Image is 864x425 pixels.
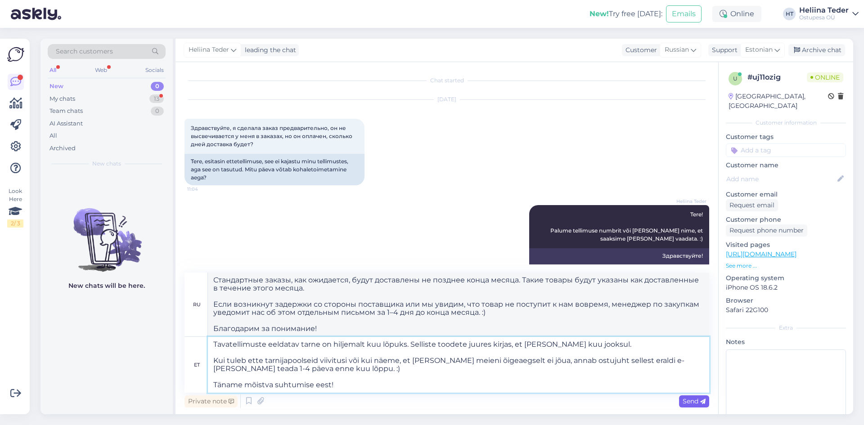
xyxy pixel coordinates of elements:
span: Heliina Teder [189,45,229,55]
p: Visited pages [726,240,846,250]
span: Send [683,397,706,405]
p: Customer email [726,190,846,199]
div: Online [712,6,761,22]
p: Customer name [726,161,846,170]
div: Archived [49,144,76,153]
a: Heliina TederOstupesa OÜ [799,7,859,21]
div: 13 [149,94,164,103]
div: New [49,82,63,91]
span: New chats [92,160,121,168]
p: Customer phone [726,215,846,224]
p: See more ... [726,262,846,270]
div: HT [783,8,796,20]
textarea: Стандартные заказы, как ожидается, будут доставлены не позднее конца месяца. Такие товары будут у... [208,273,709,336]
div: Look Here [7,187,23,228]
div: Tere, esitasin ettetellimuse, see ei kajastu minu tellimustes, aga see on tasutud. Mitu päeva võt... [184,154,364,185]
div: Request phone number [726,224,807,237]
div: 0 [151,82,164,91]
p: Customer tags [726,132,846,142]
span: Heliina Teder [673,198,706,205]
span: Estonian [745,45,773,55]
span: Search customers [56,47,113,56]
div: Socials [144,64,166,76]
div: AI Assistant [49,119,83,128]
div: Private note [184,395,238,407]
div: Request email [726,199,778,211]
div: 0 [151,107,164,116]
textarea: Tavatellimuste eeldatav tarne on hiljemalt kuu lõpuks. Selliste toodete juures kirjas, et [PERSON... [208,337,709,393]
div: 2 / 3 [7,219,23,228]
div: Здравствуйте! Пожалуйста, укажите номер вашего заказа или ваше имя, чтобы мы могли его рассмотрет... [529,248,709,288]
div: Extra [726,324,846,332]
div: Archive chat [788,44,845,56]
div: Web [93,64,109,76]
div: Ostupesa OÜ [799,14,849,21]
div: # uj11ozig [747,72,807,83]
div: [DATE] [184,95,709,103]
p: Operating system [726,273,846,283]
div: Customer [622,45,657,55]
span: Online [807,72,843,82]
img: No chats [40,192,173,273]
button: Emails [666,5,702,22]
p: iPhone OS 18.6.2 [726,283,846,292]
div: leading the chat [241,45,296,55]
p: Safari 22G100 [726,305,846,315]
div: My chats [49,94,75,103]
p: New chats will be here. [68,281,145,291]
span: 11:04 [187,186,221,192]
p: Browser [726,296,846,305]
div: All [49,131,57,140]
a: [URL][DOMAIN_NAME] [726,250,796,258]
div: ru [193,297,201,312]
div: All [48,64,58,76]
div: Chat started [184,76,709,85]
div: Customer information [726,119,846,127]
p: Notes [726,337,846,347]
div: Heliina Teder [799,7,849,14]
b: New! [589,9,609,18]
div: Team chats [49,107,83,116]
div: [GEOGRAPHIC_DATA], [GEOGRAPHIC_DATA] [729,92,828,111]
input: Add a tag [726,143,846,157]
span: Russian [665,45,689,55]
span: u [733,75,738,82]
span: Здравствуйте, я сделала заказ предварительно, он не высвечивается у меня в заказах, но он оплачен... [191,125,354,148]
div: et [194,357,200,372]
img: Askly Logo [7,46,24,63]
div: Support [708,45,738,55]
div: Try free [DATE]: [589,9,662,19]
input: Add name [726,174,836,184]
